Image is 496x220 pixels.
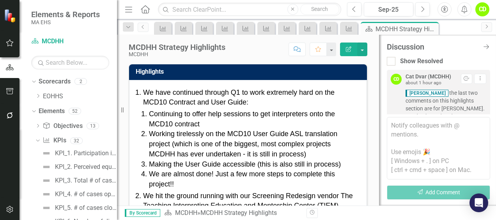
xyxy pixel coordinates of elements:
[367,5,411,14] div: Sep-25
[376,24,437,34] div: MCDHH Strategy Highlights
[40,174,117,187] a: KPI_3. Total # of cases open in case management department
[406,90,448,97] span: [PERSON_NAME]
[42,162,51,172] img: Not Defined
[175,209,197,216] a: MCDHH
[300,4,339,15] button: Search
[200,209,277,216] div: MCDHH Strategy Highlights
[39,77,71,86] a: Scorecards
[42,149,51,158] img: Not Defined
[31,56,109,69] input: Search Below...
[55,191,117,198] div: KPI_4. # of cases opened during the quarter
[406,89,486,144] span: the last two comments on this highlights section are for [PERSON_NAME]. Need to be updated or eli...
[31,19,100,25] small: MA EHS
[387,185,490,200] button: Add Comment
[475,2,489,16] button: CD
[39,107,65,116] a: Elements
[70,137,83,144] div: 32
[43,122,82,131] a: Objectives
[391,74,402,85] div: CD
[69,108,81,114] div: 52
[364,2,413,16] button: Sep-25
[42,190,51,199] img: Not Defined
[149,110,335,128] span: Continuing to offer help sessions to get interpreters onto the MCD10 contract
[55,163,117,170] div: KPI_2. Perceived equity of services measured through community forums/survey
[136,68,363,75] h3: Highlights
[31,37,109,46] a: MCDHH
[406,74,451,80] div: Cat Dvar (MCDHH)
[311,6,328,12] span: Search
[40,147,117,160] a: KPI_1. Participation in Communication Access, Training and Technology Services ([PERSON_NAME]) tr...
[4,9,18,23] img: ClearPoint Strategy
[31,10,100,19] span: Elements & Reports
[42,203,51,213] img: Not Defined
[149,160,341,168] span: Making the User Guide accessible (this is also still in process)
[387,43,478,51] div: Discussion
[406,80,441,85] small: about 1 hour ago
[125,209,160,217] span: By Scorecard
[129,43,225,51] div: MCDHH Strategy Highlights
[149,170,335,188] span: We are almost done! Just a few more steps to complete this project!!
[74,78,87,85] div: 2
[40,202,117,214] a: KPI_5. # of cases closed during the quarter
[40,161,117,173] a: KPI_2. Perceived equity of services measured through community forums/survey
[43,92,117,101] a: EOHHS
[164,209,301,218] div: »
[400,57,443,66] div: Show Resolved
[43,136,66,145] a: KPIs
[40,188,117,200] a: KPI_4. # of cases opened during the quarter
[55,150,117,157] div: KPI_1. Participation in Communication Access, Training and Technology Services ([PERSON_NAME]) tr...
[42,176,51,185] img: Not Defined
[469,193,488,212] div: Open Intercom Messenger
[55,177,117,184] div: KPI_3. Total # of cases open in case management department
[158,3,341,16] input: Search ClearPoint...
[55,204,117,211] div: KPI_5. # of cases closed during the quarter
[129,51,225,57] div: MCDHH
[143,89,335,106] span: We have continued through Q1 to work extremely hard on the MCD10 Contract and User Guide:
[149,130,337,158] span: Working tirelessly on the MCD10 User Guide ASL translation project (which is one of the biggest, ...
[87,122,99,129] div: 13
